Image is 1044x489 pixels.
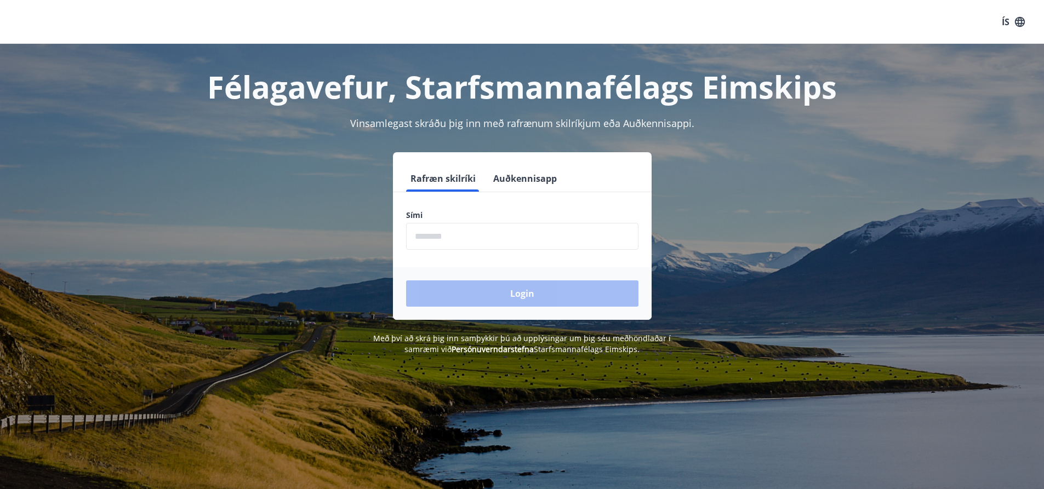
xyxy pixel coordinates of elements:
span: Með því að skrá þig inn samþykkir þú að upplýsingar um þig séu meðhöndlaðar í samræmi við Starfsm... [373,333,671,354]
button: Auðkennisapp [489,165,561,192]
span: Vinsamlegast skráðu þig inn með rafrænum skilríkjum eða Auðkennisappi. [350,117,694,130]
a: Persónuverndarstefna [452,344,534,354]
label: Sími [406,210,638,221]
h1: Félagavefur, Starfsmannafélags Eimskips [141,66,904,107]
button: Rafræn skilríki [406,165,480,192]
button: ÍS [996,12,1031,32]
